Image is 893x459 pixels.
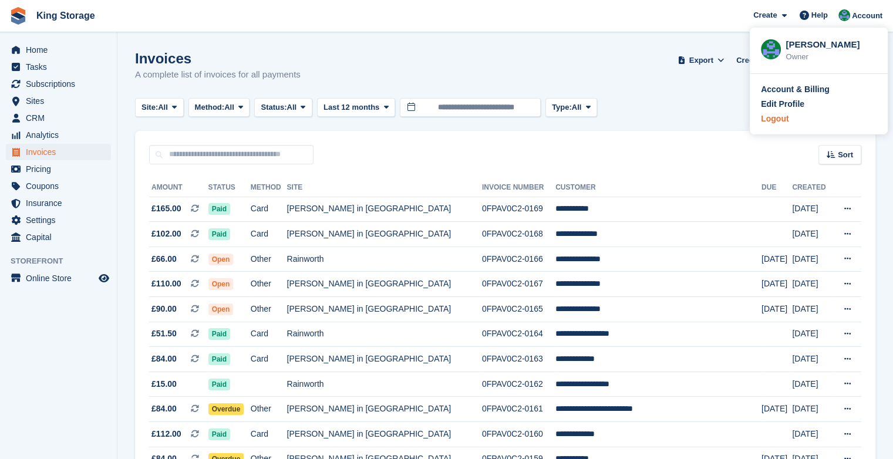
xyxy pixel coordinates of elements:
td: [DATE] [792,222,832,247]
img: stora-icon-8386f47178a22dfd0bd8f6a31ec36ba5ce8667c1dd55bd0f319d3a0aa187defe.svg [9,7,27,25]
td: Other [251,272,287,297]
button: Method: All [188,98,250,117]
a: menu [6,161,111,177]
span: Paid [208,353,230,365]
td: 0FPAV0C2-0163 [482,347,555,372]
span: £112.00 [151,428,181,440]
td: 0FPAV0C2-0162 [482,372,555,397]
span: £84.00 [151,403,177,415]
span: Overdue [208,403,244,415]
td: Other [251,247,287,272]
td: [DATE] [761,297,792,322]
a: menu [6,110,111,126]
span: Online Store [26,270,96,286]
td: [DATE] [792,247,832,272]
th: Due [761,178,792,197]
td: 0FPAV0C2-0168 [482,222,555,247]
span: Subscriptions [26,76,96,92]
td: 0FPAV0C2-0167 [482,272,555,297]
td: [DATE] [792,372,832,397]
th: Customer [555,178,761,197]
th: Invoice Number [482,178,555,197]
span: Sites [26,93,96,109]
div: Logout [761,113,788,125]
span: £51.50 [151,328,177,340]
span: £110.00 [151,278,181,290]
span: Paid [208,228,230,240]
td: Rainworth [287,247,482,272]
td: [DATE] [792,397,832,422]
td: [DATE] [761,247,792,272]
span: Help [811,9,828,21]
td: 0FPAV0C2-0165 [482,297,555,322]
td: 0FPAV0C2-0161 [482,397,555,422]
span: Method: [195,102,225,113]
img: John King [761,39,781,59]
a: menu [6,178,111,194]
a: menu [6,59,111,75]
span: £84.00 [151,353,177,365]
a: menu [6,42,111,58]
a: menu [6,76,111,92]
span: Paid [208,328,230,340]
a: menu [6,93,111,109]
td: [DATE] [761,272,792,297]
td: Rainworth [287,322,482,347]
span: Analytics [26,127,96,143]
span: Invoices [26,144,96,160]
div: Account & Billing [761,83,830,96]
td: 0FPAV0C2-0169 [482,197,555,222]
span: £15.00 [151,378,177,390]
a: menu [6,212,111,228]
span: All [158,102,168,113]
span: Create [753,9,777,21]
img: John King [838,9,850,21]
div: Edit Profile [761,98,804,110]
a: Credit Notes [732,50,786,70]
th: Status [208,178,251,197]
span: Capital [26,229,96,245]
button: Type: All [545,98,597,117]
td: Card [251,222,287,247]
td: [PERSON_NAME] in [GEOGRAPHIC_DATA] [287,347,482,372]
span: Type: [552,102,572,113]
td: 0FPAV0C2-0164 [482,322,555,347]
td: [DATE] [792,272,832,297]
span: Insurance [26,195,96,211]
td: [DATE] [792,322,832,347]
span: £165.00 [151,203,181,215]
span: Storefront [11,255,117,267]
span: Tasks [26,59,96,75]
td: Card [251,422,287,447]
th: Site [287,178,482,197]
span: Pricing [26,161,96,177]
a: King Storage [32,6,100,25]
a: Preview store [97,271,111,285]
span: Site: [141,102,158,113]
span: Coupons [26,178,96,194]
td: [DATE] [792,422,832,447]
td: [DATE] [792,197,832,222]
a: menu [6,229,111,245]
th: Method [251,178,287,197]
td: Card [251,322,287,347]
button: Status: All [254,98,312,117]
td: [PERSON_NAME] in [GEOGRAPHIC_DATA] [287,197,482,222]
span: Account [852,10,882,22]
span: CRM [26,110,96,126]
th: Created [792,178,832,197]
span: £102.00 [151,228,181,240]
td: [PERSON_NAME] in [GEOGRAPHIC_DATA] [287,222,482,247]
span: Home [26,42,96,58]
td: [PERSON_NAME] in [GEOGRAPHIC_DATA] [287,397,482,422]
span: All [572,102,582,113]
span: Sort [838,149,853,161]
span: Open [208,303,234,315]
div: [PERSON_NAME] [786,38,877,49]
td: Rainworth [287,372,482,397]
span: All [224,102,234,113]
span: Last 12 months [323,102,379,113]
a: menu [6,270,111,286]
span: Paid [208,379,230,390]
span: Paid [208,428,230,440]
